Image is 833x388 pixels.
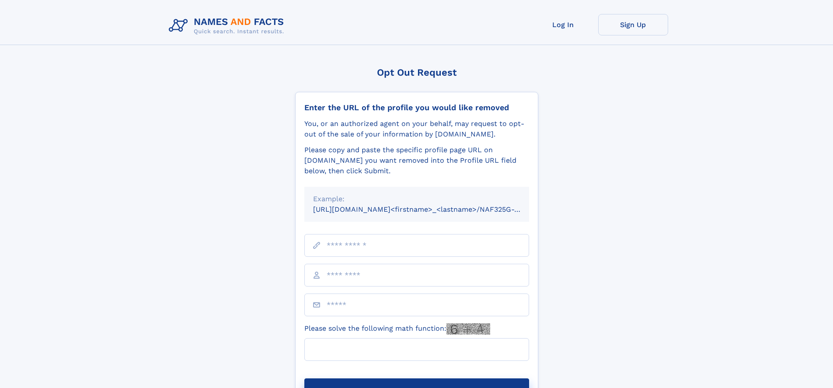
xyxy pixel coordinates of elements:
[304,119,529,140] div: You, or an authorized agent on your behalf, may request to opt-out of the sale of your informatio...
[598,14,668,35] a: Sign Up
[165,14,291,38] img: Logo Names and Facts
[304,323,490,335] label: Please solve the following math function:
[313,205,546,213] small: [URL][DOMAIN_NAME]<firstname>_<lastname>/NAF325G-xxxxxxxx
[528,14,598,35] a: Log In
[295,67,538,78] div: Opt Out Request
[313,194,520,204] div: Example:
[304,145,529,176] div: Please copy and paste the specific profile page URL on [DOMAIN_NAME] you want removed into the Pr...
[304,103,529,112] div: Enter the URL of the profile you would like removed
